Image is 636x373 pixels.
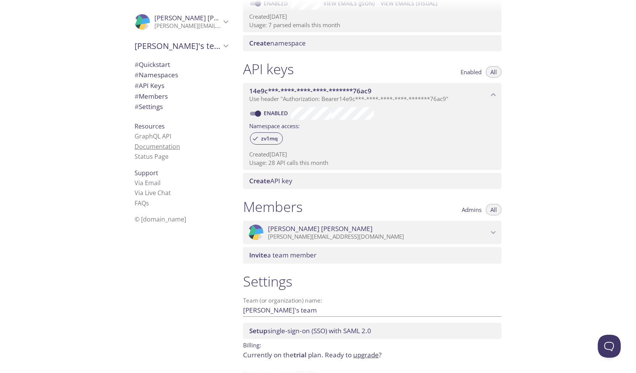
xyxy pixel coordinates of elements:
[135,92,168,101] span: Members
[243,247,501,263] div: Invite a team member
[135,102,139,111] span: #
[249,326,268,335] span: Setup
[250,132,283,145] div: zv1mq
[249,21,495,29] p: Usage: 7 parsed emails this month
[135,189,171,197] a: Via Live Chat
[249,251,267,259] span: Invite
[249,159,495,167] p: Usage: 28 API calls this month
[249,39,270,47] span: Create
[243,221,501,244] div: Sudhanshu Gaur
[243,323,501,339] div: Setup SSO
[243,35,501,51] div: Create namespace
[135,102,163,111] span: Settings
[256,135,282,142] span: zv1mq
[135,132,171,140] a: GraphQL API
[456,66,486,78] button: Enabled
[135,70,139,79] span: #
[128,36,234,56] div: Sudhanshu's team
[135,179,161,187] a: Via Email
[128,70,234,80] div: Namespaces
[135,169,158,177] span: Support
[249,251,316,259] span: a team member
[325,350,381,359] span: Ready to ?
[135,92,139,101] span: #
[294,350,307,359] span: trial
[128,9,234,34] div: Sudhanshu Gaur
[249,150,495,158] p: Created [DATE]
[135,70,178,79] span: Namespaces
[128,59,234,70] div: Quickstart
[268,233,488,241] p: [PERSON_NAME][EMAIL_ADDRESS][DOMAIN_NAME]
[135,122,165,130] span: Resources
[598,335,621,358] iframe: Help Scout Beacon - Open
[249,326,371,335] span: single-sign-on (SSO) with SAML 2.0
[249,39,306,47] span: namespace
[249,176,292,185] span: API key
[249,176,270,185] span: Create
[243,350,501,360] p: Currently on the plan.
[486,204,501,215] button: All
[135,81,139,90] span: #
[154,22,221,30] p: [PERSON_NAME][EMAIL_ADDRESS][DOMAIN_NAME]
[243,298,323,303] label: Team (or organization) name:
[154,13,259,22] span: [PERSON_NAME] [PERSON_NAME]
[146,199,149,207] span: s
[135,152,169,161] a: Status Page
[243,173,501,189] div: Create API Key
[457,204,486,215] button: Admins
[135,60,170,69] span: Quickstart
[135,199,149,207] a: FAQ
[135,41,221,51] span: [PERSON_NAME]'s team
[243,339,501,350] p: Billing:
[135,60,139,69] span: #
[135,81,164,90] span: API Keys
[243,60,294,78] h1: API keys
[128,101,234,112] div: Team Settings
[128,80,234,91] div: API Keys
[135,142,180,151] a: Documentation
[249,13,495,21] p: Created [DATE]
[243,273,501,290] h1: Settings
[486,66,501,78] button: All
[128,91,234,102] div: Members
[249,120,300,131] label: Namespace access:
[268,225,373,233] span: [PERSON_NAME] [PERSON_NAME]
[135,215,186,223] span: © [DOMAIN_NAME]
[263,109,291,117] a: Enabled
[353,350,379,359] a: upgrade
[243,198,303,215] h1: Members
